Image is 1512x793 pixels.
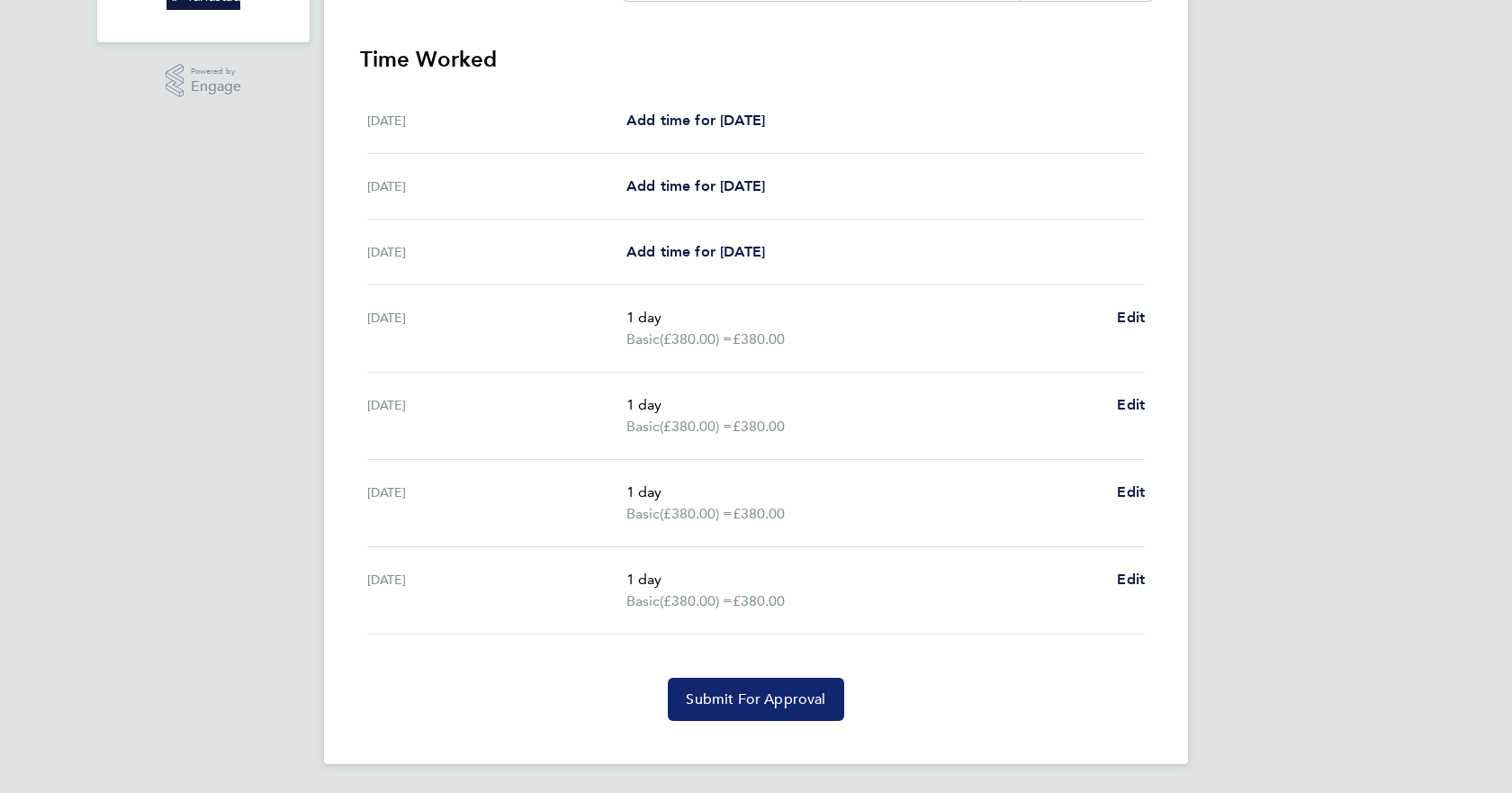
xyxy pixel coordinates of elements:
span: Edit [1117,396,1145,413]
span: Edit [1117,571,1145,588]
button: Submit For Approval [668,678,843,721]
h3: Time Worked [360,45,1152,74]
span: Submit For Approval [686,690,825,708]
span: Add time for [DATE] [626,112,765,129]
a: Edit [1117,307,1145,329]
p: 1 day [626,394,1102,416]
div: [DATE] [367,569,626,612]
p: 1 day [626,307,1102,329]
a: Edit [1117,482,1145,503]
p: 1 day [626,482,1102,503]
p: 1 day [626,569,1102,590]
span: Add time for [DATE] [626,177,765,194]
span: (£380.00) = [660,592,733,609]
div: [DATE] [367,110,626,131]
span: (£380.00) = [660,418,733,435]
a: Add time for [DATE] [626,176,765,197]
span: £380.00 [733,330,785,347]
span: Basic [626,329,660,350]
span: Basic [626,590,660,612]
a: Edit [1117,394,1145,416]
span: (£380.00) = [660,505,733,522]
div: [DATE] [367,482,626,525]
span: £380.00 [733,418,785,435]
span: £380.00 [733,592,785,609]
a: Add time for [DATE] [626,241,765,263]
span: Basic [626,416,660,437]
span: Edit [1117,483,1145,500]
a: Add time for [DATE] [626,110,765,131]
span: Basic [626,503,660,525]
div: [DATE] [367,176,626,197]
span: Add time for [DATE] [626,243,765,260]
div: [DATE] [367,307,626,350]
a: Edit [1117,569,1145,590]
a: Powered byEngage [166,64,242,98]
span: (£380.00) = [660,330,733,347]
span: Engage [191,79,241,95]
span: Powered by [191,64,241,79]
div: [DATE] [367,394,626,437]
span: £380.00 [733,505,785,522]
div: [DATE] [367,241,626,263]
span: Edit [1117,309,1145,326]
